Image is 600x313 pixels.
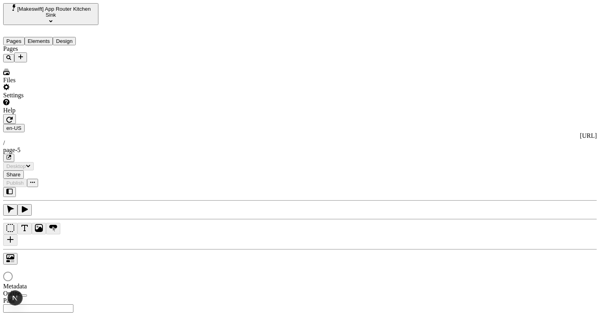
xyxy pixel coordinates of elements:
button: Design [53,37,76,45]
button: Image [32,223,46,234]
button: Desktop [3,162,34,170]
div: [URL] [3,132,597,139]
div: Settings [3,92,98,99]
button: Publish [3,179,27,187]
button: Add new [14,52,27,62]
div: Help [3,107,98,114]
button: Button [46,223,60,234]
button: Pages [3,37,25,45]
span: en-US [6,125,21,131]
button: Box [3,223,17,234]
div: page-5 [3,147,597,154]
span: Path [3,297,14,304]
button: Open locale picker [3,124,25,132]
span: [Makeswift] App Router Kitchen Sink [17,6,90,18]
button: Select site [3,3,98,25]
button: Share [3,170,24,179]
span: Online [3,290,21,297]
button: Elements [25,37,53,45]
button: Text [17,223,32,234]
span: Publish [6,180,24,186]
span: Share [6,172,21,178]
div: / [3,139,597,147]
div: Pages [3,45,98,52]
span: Desktop [6,163,26,169]
div: Files [3,77,98,84]
div: Metadata [3,283,98,290]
